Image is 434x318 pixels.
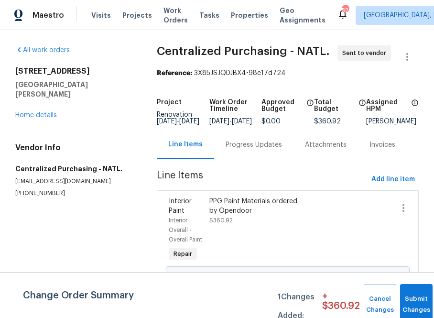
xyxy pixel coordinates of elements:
[209,99,262,112] h5: Work Order Timeline
[368,171,419,188] button: Add line item
[366,99,408,112] h5: Assigned HPM
[157,68,419,78] div: 3X85JSJQDJBX4-98e17d724
[199,12,219,19] span: Tasks
[15,66,134,76] h2: [STREET_ADDRESS]
[405,294,428,316] span: Submit Changes
[15,143,134,153] h4: Vendor Info
[280,6,325,25] span: Geo Assignments
[163,6,188,25] span: Work Orders
[15,189,134,197] p: [PHONE_NUMBER]
[369,294,391,316] span: Cancel Changes
[157,111,199,125] span: Renovation
[157,99,182,106] h5: Project
[314,99,356,112] h5: Total Budget
[157,118,177,125] span: [DATE]
[231,11,268,20] span: Properties
[209,118,252,125] span: -
[305,140,347,150] div: Attachments
[209,218,233,223] span: $360.92
[179,118,199,125] span: [DATE]
[342,48,390,58] span: Sent to vendor
[209,118,229,125] span: [DATE]
[15,112,57,119] a: Home details
[157,118,199,125] span: -
[366,118,419,125] div: [PERSON_NAME]
[371,174,415,186] span: Add line item
[15,80,134,99] h5: [GEOGRAPHIC_DATA][PERSON_NAME]
[15,47,70,54] a: All work orders
[33,11,64,20] span: Maestro
[157,171,368,188] span: Line Items
[157,45,330,57] span: Centralized Purchasing - NATL.
[15,164,134,174] h5: Centralized Purchasing - NATL.
[261,118,281,125] span: $0.00
[314,118,341,125] span: $360.92
[209,197,305,216] div: PPG Paint Materials ordered by Opendoor
[15,177,134,186] p: [EMAIL_ADDRESS][DOMAIN_NAME]
[411,99,419,118] span: The hpm assigned to this work order.
[170,249,196,259] span: Repair
[226,140,282,150] div: Progress Updates
[168,140,203,149] div: Line Items
[157,70,192,77] b: Reference:
[369,140,395,150] div: Invoices
[169,218,202,242] span: Interior Overall - Overall Paint
[342,6,348,15] div: 529
[122,11,152,20] span: Projects
[169,198,192,214] span: Interior Paint
[91,11,111,20] span: Visits
[232,118,252,125] span: [DATE]
[306,99,314,118] span: The total cost of line items that have been approved by both Opendoor and the Trade Partner. This...
[358,99,366,118] span: The total cost of line items that have been proposed by Opendoor. This sum includes line items th...
[261,99,304,112] h5: Approved Budget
